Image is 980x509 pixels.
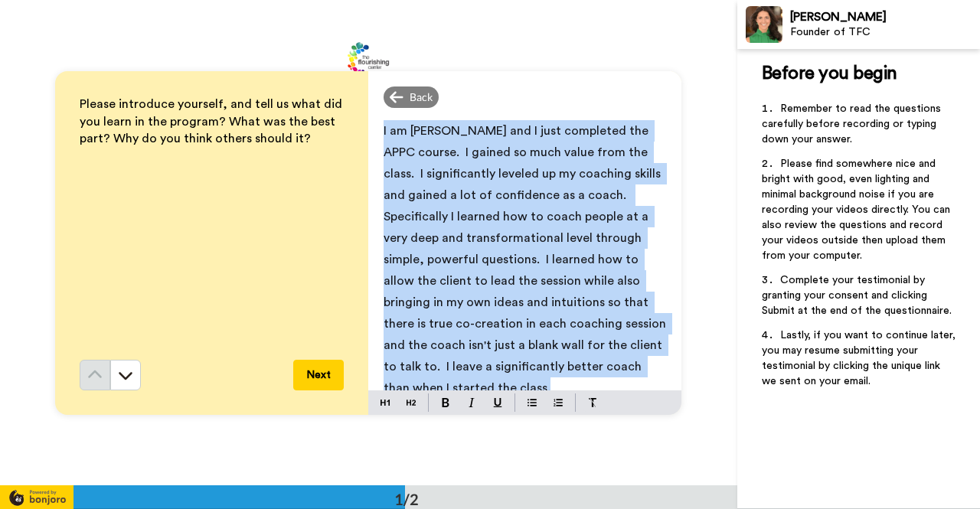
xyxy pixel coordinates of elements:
span: I am [PERSON_NAME] and I just completed the APPC course. I gained so much value from the class. I... [384,125,669,394]
div: [PERSON_NAME] [790,10,979,24]
span: Back [410,90,433,105]
img: numbered-block.svg [554,396,563,409]
img: bold-mark.svg [442,398,449,407]
button: Next [293,360,344,390]
div: Back [384,86,439,108]
img: clear-format.svg [588,398,597,407]
div: Founder of TFC [790,26,979,39]
img: italic-mark.svg [469,398,475,407]
span: Before you begin [762,64,897,83]
img: heading-one-block.svg [381,396,390,409]
span: Remember to read the questions carefully before recording or typing down your answer. [762,103,944,145]
span: Please introduce yourself, and tell us what did you learn in the program? What was the best part?... [80,98,345,145]
span: Lastly, if you want to continue later, you may resume submitting your testimonial by clicking the... [762,330,959,387]
span: Complete your testimonial by granting your consent and clicking Submit at the end of the question... [762,275,952,316]
span: Please find somewhere nice and bright with good, even lighting and minimal background noise if yo... [762,158,953,261]
img: underline-mark.svg [493,398,502,407]
img: bulleted-block.svg [528,396,537,409]
img: heading-two-block.svg [407,396,416,409]
img: Profile Image [746,6,782,43]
